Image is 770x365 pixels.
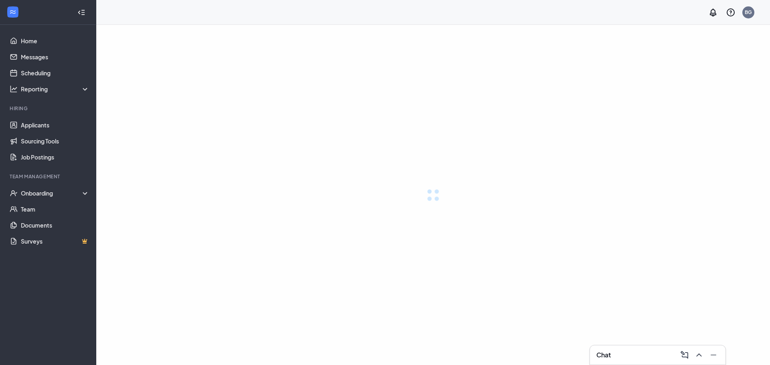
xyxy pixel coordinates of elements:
[21,201,89,217] a: Team
[21,49,89,65] a: Messages
[10,85,18,93] svg: Analysis
[692,349,705,361] button: ChevronUp
[77,8,85,16] svg: Collapse
[21,149,89,165] a: Job Postings
[596,351,611,359] h3: Chat
[21,85,90,93] div: Reporting
[677,349,690,361] button: ComposeMessage
[21,65,89,81] a: Scheduling
[10,189,18,197] svg: UserCheck
[21,117,89,133] a: Applicants
[709,350,718,360] svg: Minimize
[21,217,89,233] a: Documents
[706,349,719,361] button: Minimize
[708,8,718,17] svg: Notifications
[694,350,704,360] svg: ChevronUp
[21,133,89,149] a: Sourcing Tools
[745,9,752,16] div: BG
[9,8,17,16] svg: WorkstreamLogo
[10,173,88,180] div: Team Management
[726,8,736,17] svg: QuestionInfo
[680,350,689,360] svg: ComposeMessage
[21,233,89,249] a: SurveysCrown
[21,189,90,197] div: Onboarding
[10,105,88,112] div: Hiring
[21,33,89,49] a: Home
